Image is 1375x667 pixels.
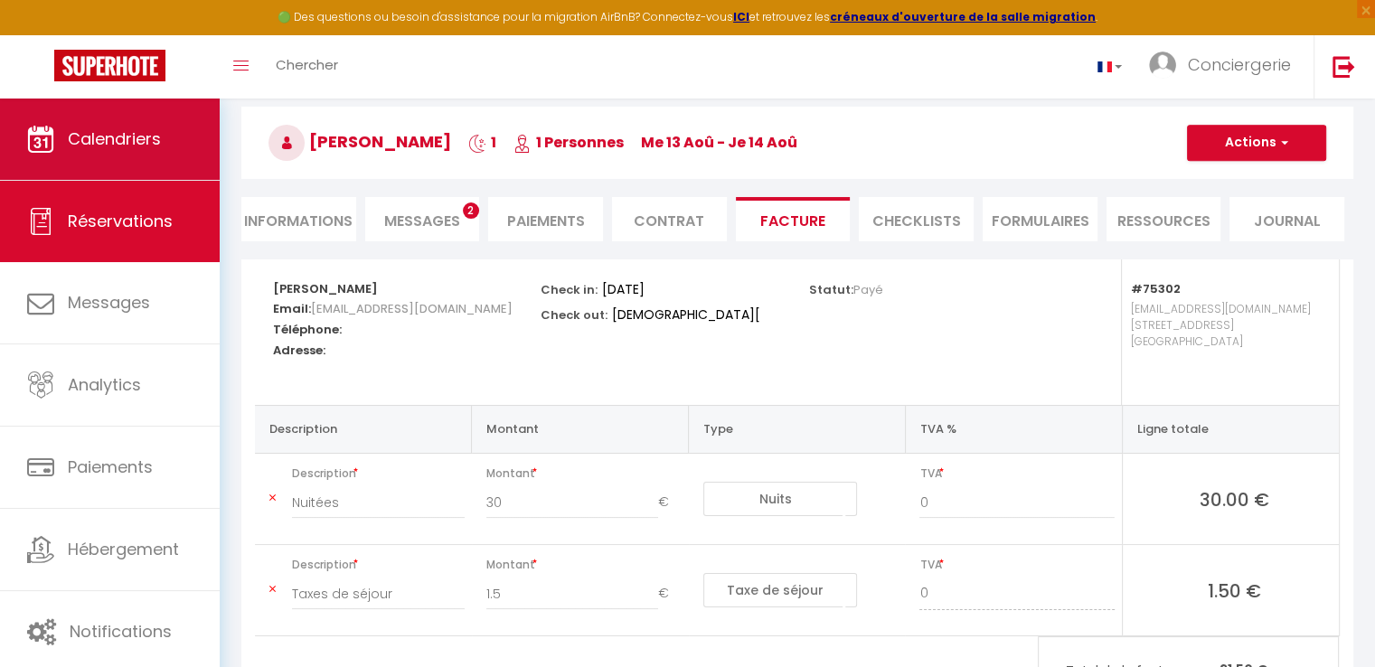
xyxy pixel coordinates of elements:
[68,456,153,478] span: Paiements
[1131,280,1181,297] strong: #75302
[1333,55,1355,78] img: logout
[292,552,465,578] span: Description
[905,405,1122,453] th: TVA %
[658,578,682,610] span: €
[541,303,607,324] p: Check out:
[468,132,496,153] span: 1
[513,132,624,153] span: 1 Personnes
[273,321,342,338] strong: Téléphone:
[14,7,69,61] button: Ouvrir le widget de chat LiveChat
[1122,405,1339,453] th: Ligne totale
[68,373,141,396] span: Analytics
[1188,53,1291,76] span: Conciergerie
[1187,125,1326,161] button: Actions
[70,620,172,643] span: Notifications
[1135,35,1314,99] a: ... Conciergerie
[733,9,749,24] a: ICI
[255,405,472,453] th: Description
[241,197,356,241] li: Informations
[658,486,682,519] span: €
[268,130,451,153] span: [PERSON_NAME]
[736,197,851,241] li: Facture
[830,9,1096,24] a: créneaux d'ouverture de la salle migration
[1229,197,1344,241] li: Journal
[292,461,465,486] span: Description
[919,552,1114,578] span: TVA
[273,280,378,297] strong: [PERSON_NAME]
[1107,197,1221,241] li: Ressources
[68,291,150,314] span: Messages
[1131,296,1321,387] p: [EMAIL_ADDRESS][DOMAIN_NAME] [STREET_ADDRESS] [GEOGRAPHIC_DATA]
[486,552,682,578] span: Montant
[612,197,727,241] li: Contrat
[541,277,598,298] p: Check in:
[262,35,352,99] a: Chercher
[311,296,513,322] span: [EMAIL_ADDRESS][DOMAIN_NAME]
[983,197,1097,241] li: FORMULAIRES
[853,281,883,298] span: Payé
[859,197,974,241] li: CHECKLISTS
[68,127,161,150] span: Calendriers
[472,405,689,453] th: Montant
[641,132,797,153] span: me 13 Aoû - je 14 Aoû
[384,211,460,231] span: Messages
[273,300,311,317] strong: Email:
[689,405,906,453] th: Type
[54,50,165,81] img: Super Booking
[488,197,603,241] li: Paiements
[809,277,883,298] p: Statut:
[68,210,173,232] span: Réservations
[486,461,682,486] span: Montant
[1137,486,1332,512] span: 30.00 €
[463,202,479,219] span: 2
[919,461,1114,486] span: TVA
[1149,52,1176,79] img: ...
[276,55,338,74] span: Chercher
[1137,578,1332,603] span: 1.50 €
[273,342,325,359] strong: Adresse:
[68,538,179,560] span: Hébergement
